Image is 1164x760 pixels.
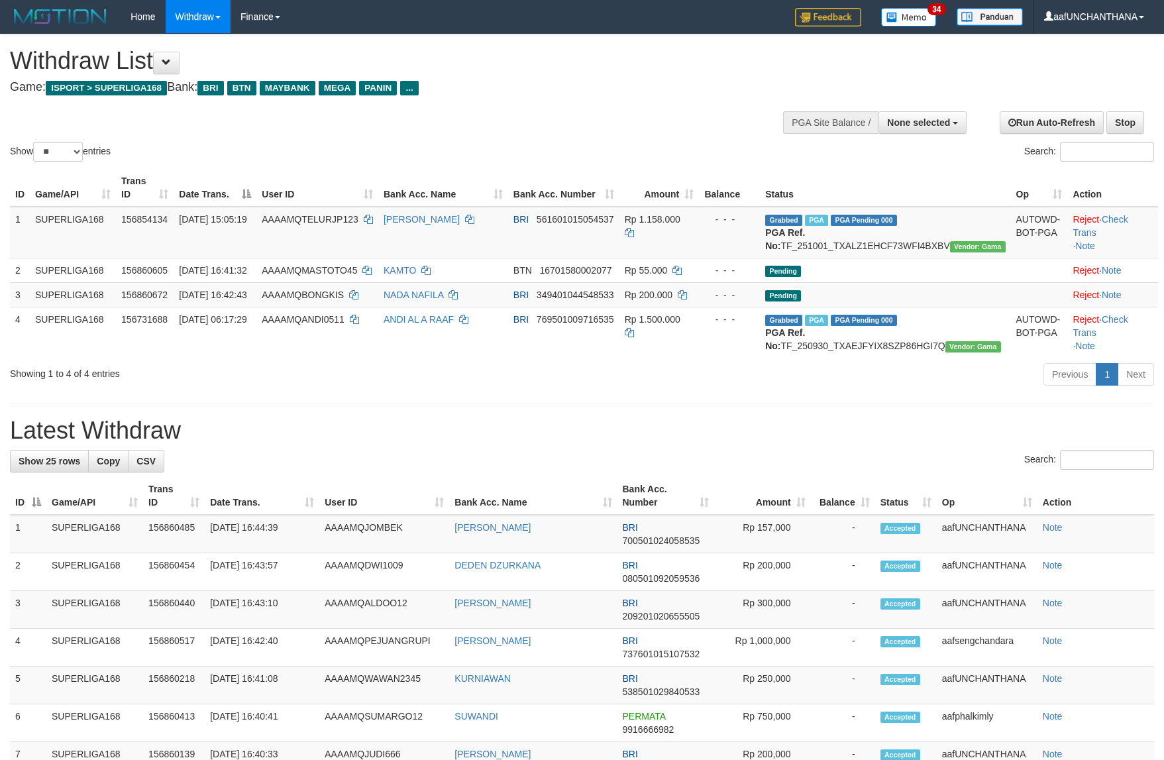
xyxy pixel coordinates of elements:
[760,307,1010,358] td: TF_250930_TXAEJFYIX8SZP86HGI7Q
[625,265,668,276] span: Rp 55.000
[623,635,638,646] span: BRI
[1118,363,1154,386] a: Next
[811,629,875,667] td: -
[10,207,30,258] td: 1
[619,169,700,207] th: Amount: activate to sort column ascending
[378,169,508,207] th: Bank Acc. Name: activate to sort column ascending
[623,611,700,622] span: Copy 209201020655505 to clipboard
[10,515,46,553] td: 1
[46,629,143,667] td: SUPERLIGA168
[805,315,828,326] span: Marked by aafromsomean
[143,629,205,667] td: 156860517
[1011,307,1068,358] td: AUTOWD-BOT-PGA
[513,290,529,300] span: BRI
[795,8,861,27] img: Feedback.jpg
[811,704,875,742] td: -
[1067,169,1158,207] th: Action
[1043,749,1063,759] a: Note
[937,515,1037,553] td: aafUNCHANTHANA
[1043,711,1063,722] a: Note
[205,591,319,629] td: [DATE] 16:43:10
[625,290,672,300] span: Rp 200.000
[319,477,449,515] th: User ID: activate to sort column ascending
[1073,214,1128,238] a: Check Trans
[10,282,30,307] td: 3
[88,450,129,472] a: Copy
[1043,673,1063,684] a: Note
[1073,214,1099,225] a: Reject
[623,711,666,722] span: PERMATA
[760,207,1010,258] td: TF_251001_TXALZ1EHCF73WFI4BXBV
[831,215,897,226] span: PGA Pending
[704,264,755,277] div: - - -
[30,258,116,282] td: SUPERLIGA168
[714,629,811,667] td: Rp 1,000,000
[1037,477,1154,515] th: Action
[128,450,164,472] a: CSV
[1060,142,1154,162] input: Search:
[1096,363,1118,386] a: 1
[1011,169,1068,207] th: Op: activate to sort column ascending
[513,314,529,325] span: BRI
[625,314,680,325] span: Rp 1.500.000
[623,522,638,533] span: BRI
[10,7,111,27] img: MOTION_logo.png
[10,417,1154,444] h1: Latest Withdraw
[1011,207,1068,258] td: AUTOWD-BOT-PGA
[537,314,614,325] span: Copy 769501009716535 to clipboard
[319,553,449,591] td: AAAAMQDWI1009
[10,667,46,704] td: 5
[623,535,700,546] span: Copy 700501024058535 to clipboard
[1102,290,1122,300] a: Note
[831,315,897,326] span: PGA Pending
[10,258,30,282] td: 2
[205,704,319,742] td: [DATE] 16:40:41
[30,282,116,307] td: SUPERLIGA168
[136,456,156,466] span: CSV
[714,515,811,553] td: Rp 157,000
[454,598,531,608] a: [PERSON_NAME]
[46,515,143,553] td: SUPERLIGA168
[623,560,638,570] span: BRI
[384,265,417,276] a: KAMTO
[143,591,205,629] td: 156860440
[30,307,116,358] td: SUPERLIGA168
[1073,265,1099,276] a: Reject
[256,169,378,207] th: User ID: activate to sort column ascending
[454,560,541,570] a: DEDEN DZURKANA
[957,8,1023,26] img: panduan.png
[46,81,167,95] span: ISPORT > SUPERLIGA168
[260,81,315,95] span: MAYBANK
[508,169,619,207] th: Bank Acc. Number: activate to sort column ascending
[10,48,763,74] h1: Withdraw List
[262,290,344,300] span: AAAAMQBONGKIS
[765,290,801,301] span: Pending
[319,515,449,553] td: AAAAMQJOMBEK
[765,266,801,277] span: Pending
[10,307,30,358] td: 4
[783,111,878,134] div: PGA Site Balance /
[1075,341,1095,351] a: Note
[887,117,950,128] span: None selected
[623,649,700,659] span: Copy 737601015107532 to clipboard
[179,290,246,300] span: [DATE] 16:42:43
[623,598,638,608] span: BRI
[179,265,246,276] span: [DATE] 16:41:32
[10,553,46,591] td: 2
[811,477,875,515] th: Balance: activate to sort column ascending
[937,704,1037,742] td: aafphalkimly
[1000,111,1104,134] a: Run Auto-Refresh
[454,673,511,684] a: KURNIAWAN
[384,214,460,225] a: [PERSON_NAME]
[46,591,143,629] td: SUPERLIGA168
[1106,111,1144,134] a: Stop
[811,553,875,591] td: -
[927,3,945,15] span: 34
[704,288,755,301] div: - - -
[623,673,638,684] span: BRI
[205,667,319,704] td: [DATE] 16:41:08
[319,591,449,629] td: AAAAMQALDOO12
[1073,314,1128,338] a: Check Trans
[878,111,967,134] button: None selected
[262,265,357,276] span: AAAAMQMASTOTO45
